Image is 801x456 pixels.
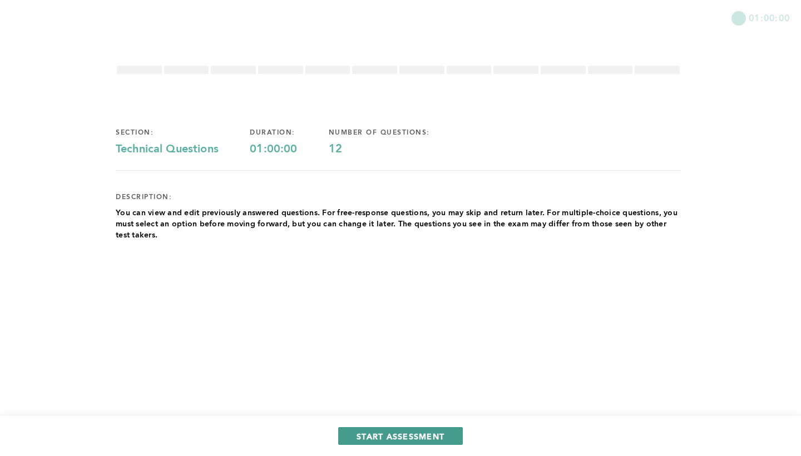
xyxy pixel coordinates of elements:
[250,128,329,137] div: duration:
[357,431,444,442] span: START ASSESSMENT
[116,128,250,137] div: section:
[116,143,250,156] div: Technical Questions
[329,128,461,137] div: number of questions:
[116,207,681,241] p: You can view and edit previously answered questions. For free-response questions, you may skip an...
[749,11,790,24] span: 01:00:00
[329,143,461,156] div: 12
[338,427,463,445] button: START ASSESSMENT
[250,143,329,156] div: 01:00:00
[116,193,172,202] div: description:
